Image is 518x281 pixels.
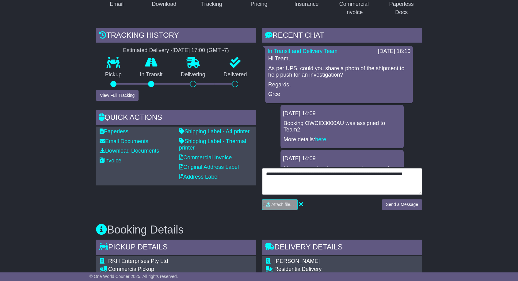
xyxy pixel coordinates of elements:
[268,48,337,54] a: In Transit and Delivery Team
[172,71,215,78] p: Delivering
[215,71,256,78] p: Delivered
[315,136,326,142] a: here
[108,258,168,264] span: RKH Enterprises Pty Ltd
[382,199,422,210] button: Send a Message
[284,165,401,205] p: I have requested for our account manager in UPS to escalate the result of the investigation as it...
[262,240,422,256] div: Delivery Details
[284,120,401,133] p: Booking OWCID3000AU was assigned to Team2.
[179,164,239,170] a: Original Address Label
[96,110,256,127] div: Quick Actions
[100,128,128,135] a: Paperless
[268,55,410,62] p: Hi Team,
[90,274,178,279] span: © One World Courier 2025. All rights reserved.
[172,47,229,54] div: [DATE] 17:00 (GMT -7)
[179,138,246,151] a: Shipping Label - Thermal printer
[283,110,401,117] div: [DATE] 14:09
[179,128,249,135] a: Shipping Label - A4 printer
[131,71,172,78] p: In Transit
[283,155,401,162] div: [DATE] 14:09
[108,266,138,272] span: Commercial
[100,138,148,144] a: Email Documents
[179,154,232,161] a: Commercial Invoice
[268,65,410,78] p: As per UPS, could you share a photo of the shipment to help push for an investigation?
[96,71,131,78] p: Pickup
[96,224,422,236] h3: Booking Details
[100,148,159,154] a: Download Documents
[284,136,401,143] p: More details: .
[179,174,219,180] a: Address Label
[96,90,139,101] button: View Full Tracking
[96,28,256,44] div: Tracking history
[268,91,410,98] p: Grce
[274,266,418,273] div: Delivery
[378,48,410,55] div: [DATE] 16:10
[108,266,226,273] div: Pickup
[96,240,256,256] div: Pickup Details
[96,47,256,54] div: Estimated Delivery -
[268,82,410,88] p: Regards,
[274,258,320,264] span: [PERSON_NAME]
[262,28,422,44] div: RECENT CHAT
[274,266,302,272] span: Residential
[100,158,121,164] a: Invoice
